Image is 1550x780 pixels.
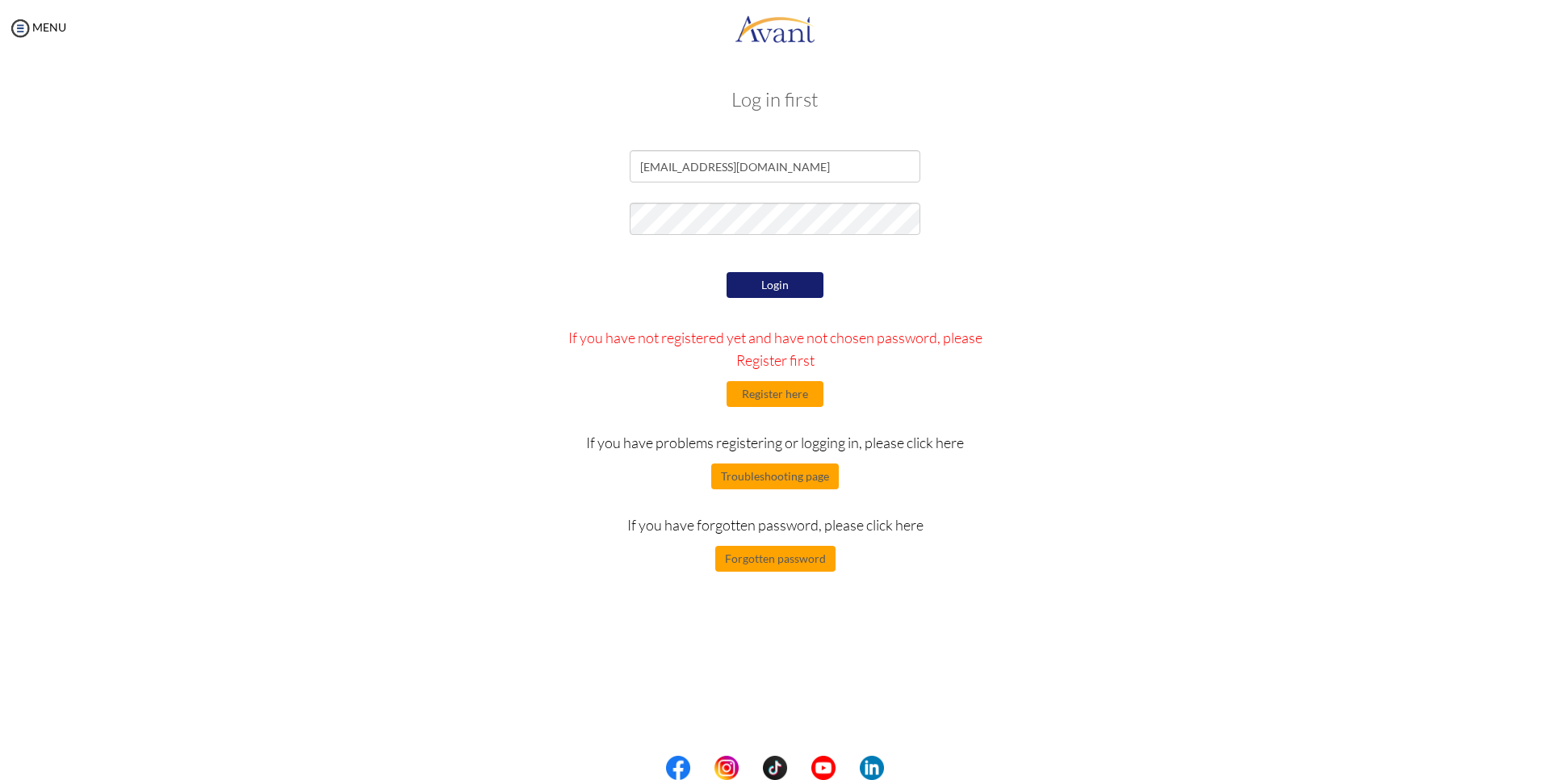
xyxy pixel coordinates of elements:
[711,463,839,489] button: Troubleshooting page
[551,514,999,536] p: If you have forgotten password, please click here
[739,756,763,780] img: blank.png
[8,20,66,34] a: MENU
[763,756,787,780] img: tt.png
[715,546,836,572] button: Forgotten password
[787,756,811,780] img: blank.png
[727,381,823,407] button: Register here
[811,756,836,780] img: yt.png
[714,756,739,780] img: in.png
[630,150,920,182] input: Email
[315,89,1235,110] h3: Log in first
[727,272,823,298] button: Login
[735,4,815,52] img: logo.png
[666,756,690,780] img: fb.png
[551,431,999,454] p: If you have problems registering or logging in, please click here
[8,16,32,40] img: icon-menu.png
[860,756,884,780] img: li.png
[690,756,714,780] img: blank.png
[551,326,999,371] p: If you have not registered yet and have not chosen password, please Register first
[836,756,860,780] img: blank.png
